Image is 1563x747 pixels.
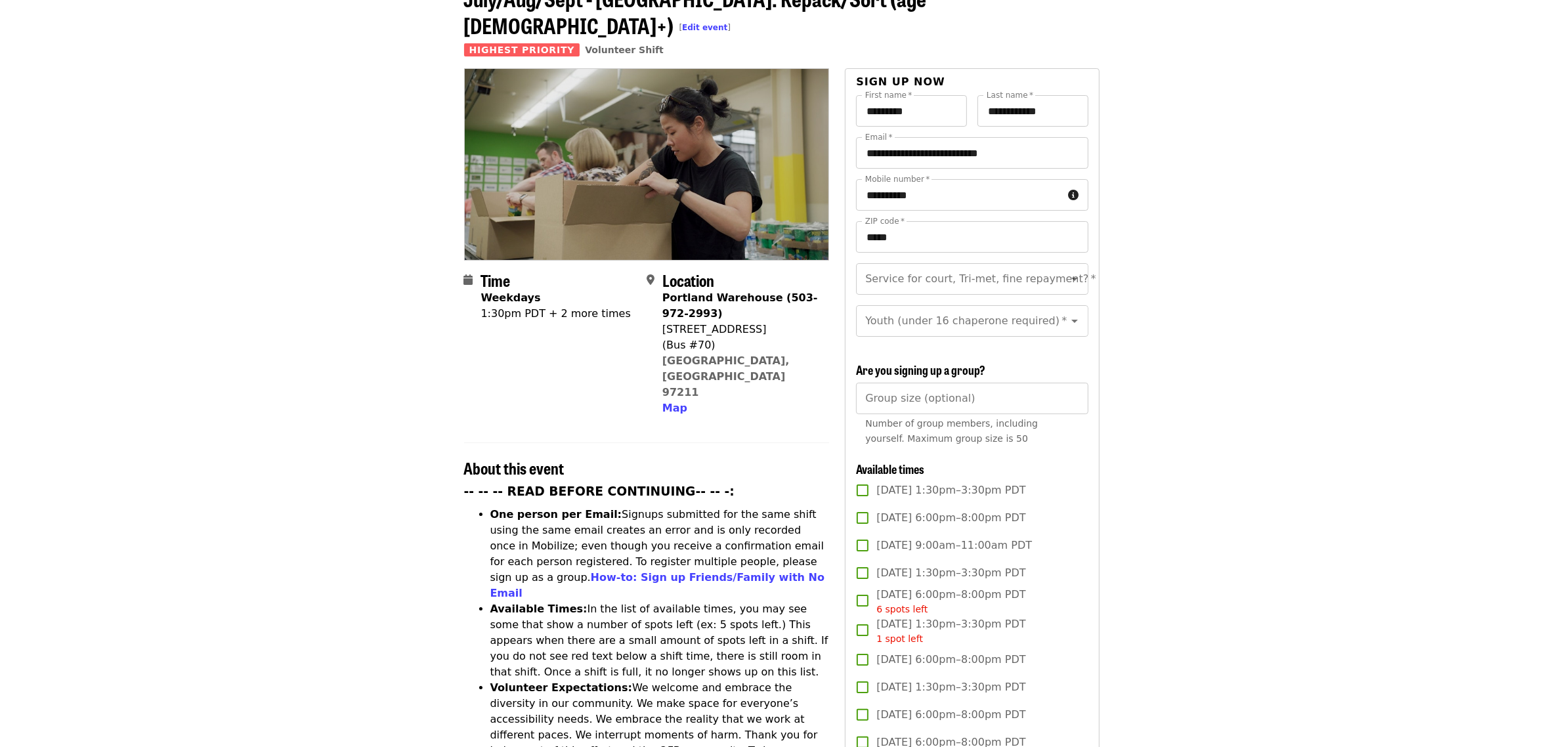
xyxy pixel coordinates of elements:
[856,221,1088,253] input: ZIP code
[865,91,912,99] label: First name
[662,402,687,414] span: Map
[856,460,924,477] span: Available times
[876,565,1025,581] span: [DATE] 1:30pm–3:30pm PDT
[876,604,928,614] span: 6 spots left
[876,538,1032,553] span: [DATE] 9:00am–11:00am PDT
[662,268,714,291] span: Location
[856,361,985,378] span: Are you signing up a group?
[856,137,1088,169] input: Email
[876,679,1025,695] span: [DATE] 1:30pm–3:30pm PDT
[865,418,1038,444] span: Number of group members, including yourself. Maximum group size is 50
[464,43,580,56] span: Highest Priority
[876,707,1025,723] span: [DATE] 6:00pm–8:00pm PDT
[1065,312,1084,330] button: Open
[987,91,1033,99] label: Last name
[865,217,905,225] label: ZIP code
[662,322,819,337] div: [STREET_ADDRESS]
[662,354,790,398] a: [GEOGRAPHIC_DATA], [GEOGRAPHIC_DATA] 97211
[490,508,622,521] strong: One person per Email:
[876,510,1025,526] span: [DATE] 6:00pm–8:00pm PDT
[662,400,687,416] button: Map
[481,291,541,304] strong: Weekdays
[977,95,1088,127] input: Last name
[865,175,930,183] label: Mobile number
[490,603,588,615] strong: Available Times:
[464,484,735,498] strong: -- -- -- READ BEFORE CONTINUING-- -- -:
[679,23,731,32] span: [ ]
[856,179,1063,211] input: Mobile number
[465,69,829,259] img: July/Aug/Sept - Portland: Repack/Sort (age 8+) organized by Oregon Food Bank
[662,291,818,320] strong: Portland Warehouse (503-972-2993)
[865,133,893,141] label: Email
[490,571,825,599] a: How-to: Sign up Friends/Family with No Email
[856,95,967,127] input: First name
[856,75,945,88] span: Sign up now
[490,507,830,601] li: Signups submitted for the same shift using the same email creates an error and is only recorded o...
[585,45,664,55] a: Volunteer Shift
[876,482,1025,498] span: [DATE] 1:30pm–3:30pm PDT
[490,601,830,680] li: In the list of available times, you may see some that show a number of spots left (ex: 5 spots le...
[464,456,565,479] span: About this event
[876,652,1025,668] span: [DATE] 6:00pm–8:00pm PDT
[876,633,923,644] span: 1 spot left
[490,681,633,694] strong: Volunteer Expectations:
[856,383,1088,414] input: [object Object]
[481,268,511,291] span: Time
[876,616,1025,646] span: [DATE] 1:30pm–3:30pm PDT
[647,274,654,286] i: map-marker-alt icon
[464,274,473,286] i: calendar icon
[682,23,727,32] a: Edit event
[876,587,1025,616] span: [DATE] 6:00pm–8:00pm PDT
[1069,189,1079,202] i: circle-info icon
[481,306,631,322] div: 1:30pm PDT + 2 more times
[1065,270,1084,288] button: Open
[662,337,819,353] div: (Bus #70)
